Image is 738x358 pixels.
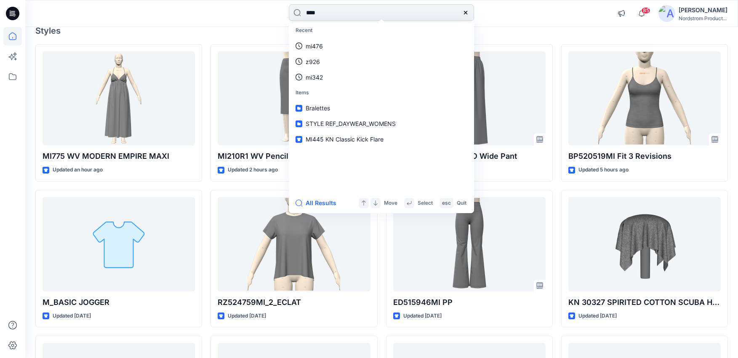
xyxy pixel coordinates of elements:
[384,199,397,208] p: Move
[658,5,675,22] img: avatar
[290,85,472,101] p: Items
[306,57,320,66] p: z926
[418,199,433,208] p: Select
[457,199,466,208] p: Quit
[290,69,472,85] a: mi342
[306,104,330,112] span: Bralettes
[43,197,195,291] a: M_BASIC JOGGER
[290,116,472,131] a: STYLE REF_DAYWEAR_WOMENS
[43,297,195,308] p: M_BASIC JOGGER
[290,131,472,147] a: MI445 KN Classic Kick Flare
[578,166,629,174] p: Updated 5 hours ago
[306,73,323,82] p: mi342
[578,312,617,321] p: Updated [DATE]
[306,136,384,143] span: MI445 KN Classic Kick Flare
[568,150,721,162] p: BP520519MI Fit 3 Revisions
[218,197,370,291] a: RZ524759MI_2_ECLAT
[306,42,323,51] p: mi476
[393,197,546,291] a: ED515946MI PP
[641,7,650,14] span: 85
[306,120,396,127] span: STYLE REF_DAYWEAR_WOMENS
[679,15,727,21] div: Nordstrom Product...
[218,297,370,308] p: RZ524759MI_2_ECLAT
[218,51,370,146] a: MI210R1 WV Pencil Skirt
[296,198,342,208] button: All Results
[43,150,195,162] p: MI775 WV MODERN EMPIRE MAXI
[53,166,103,174] p: Updated an hour ago
[290,38,472,54] a: mi476
[568,51,721,146] a: BP520519MI Fit 3 Revisions
[568,197,721,291] a: KN 30327 SPIRITED COTTON SCUBA HEATHER-44% Cotton,49% Polyester,7% Spandex-350-GKC3799H-2
[228,312,266,321] p: Updated [DATE]
[568,297,721,308] p: KN 30327 SPIRITED COTTON SCUBA HEATHER-44% Cotton,49% Polyester,7% Spandex-350-GKC3799H-2
[442,199,451,208] p: esc
[290,100,472,116] a: Bralettes
[393,297,546,308] p: ED515946MI PP
[53,312,91,321] p: Updated [DATE]
[679,5,727,15] div: [PERSON_NAME]
[403,312,442,321] p: Updated [DATE]
[218,150,370,162] p: MI210R1 WV Pencil Skirt
[43,51,195,146] a: MI775 WV MODERN EMPIRE MAXI
[35,26,728,36] h4: Styles
[290,54,472,69] a: z926
[290,23,472,38] p: Recent
[228,166,278,174] p: Updated 2 hours ago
